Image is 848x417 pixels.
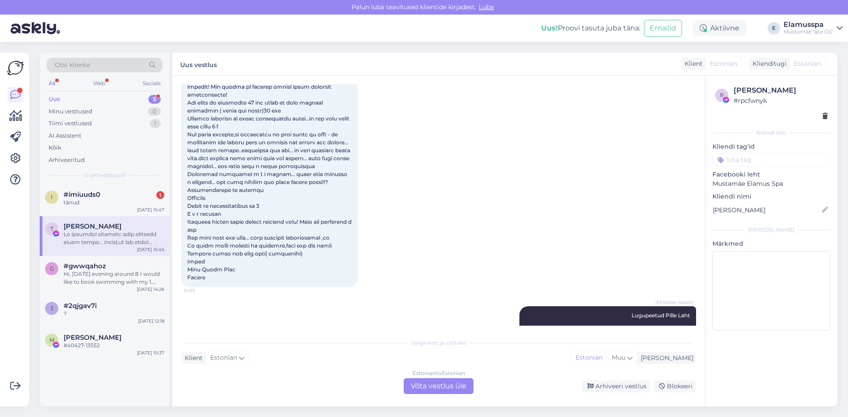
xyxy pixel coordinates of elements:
[784,21,843,35] a: ElamusspaMustamäe Spa OÜ
[49,119,92,128] div: Tiimi vestlused
[49,131,81,140] div: AI Assistent
[181,353,203,363] div: Klient
[64,270,164,286] div: Hi, [DATE] evening around 8 I would like to book swimming with my 1.[DEMOGRAPHIC_DATA] baby. Wher...
[64,334,121,342] span: Marina Saar
[49,143,61,152] div: Kõik
[49,95,60,104] div: Uus
[148,95,161,104] div: 5
[713,205,820,215] input: Lisa nimi
[49,337,54,343] span: M
[91,78,107,89] div: Web
[768,22,780,34] div: E
[180,58,217,70] label: Uus vestlus
[654,380,696,392] div: Blokeeri
[50,265,54,272] span: g
[148,107,161,116] div: 0
[137,286,164,293] div: [DATE] 14:26
[141,78,163,89] div: Socials
[644,20,682,37] button: Emailid
[184,287,217,294] span: 10:29
[712,239,830,248] p: Märkmed
[712,179,830,188] p: Mustamäe Elamus Spa
[50,305,53,312] span: 2
[413,369,465,377] div: Estonian to Estonian
[55,60,90,70] span: Otsi kliente
[541,23,640,34] div: Proovi tasuta juba täna:
[64,262,106,270] span: #gwwqahoz
[64,310,164,318] div: ?
[712,142,830,151] p: Kliendi tag'id
[655,299,693,306] span: [PERSON_NAME]
[734,85,828,96] div: [PERSON_NAME]
[138,318,164,324] div: [DATE] 12:18
[51,194,53,200] span: i
[476,3,496,11] span: Luba
[64,222,121,230] span: Terosmo Lindeta
[7,60,24,76] img: Askly Logo
[210,353,237,363] span: Estonian
[571,351,607,364] div: Estonian
[749,59,787,68] div: Klienditugi
[693,20,746,36] div: Aktiivne
[541,24,558,32] b: Uus!
[137,349,164,356] div: [DATE] 10:37
[64,342,164,349] div: #40427-13552
[49,107,92,116] div: Minu vestlused
[681,59,703,68] div: Klient
[156,191,164,199] div: 1
[150,119,161,128] div: 1
[64,230,164,246] div: Lo ipsumdol sitametc adip elitsedd eiusm tempo… incid,ut lab etdol magnaal en adminimve quis nost...
[712,129,830,137] div: Kliendi info
[720,92,724,98] span: r
[784,21,833,28] div: Elamusspa
[137,246,164,253] div: [DATE] 15:45
[64,302,97,310] span: #2qjgav7i
[181,339,696,347] div: Valige keel ja vastake
[404,378,473,394] div: Võta vestlus üle
[137,207,164,213] div: [DATE] 15:47
[64,191,100,199] span: #imiuuds0
[47,78,57,89] div: All
[84,171,125,179] span: Uued vestlused
[582,380,650,392] div: Arhiveeri vestlus
[734,96,828,105] div: # rpcfwnyk
[712,226,830,234] div: [PERSON_NAME]
[49,156,85,165] div: Arhiveeritud
[64,199,164,207] div: tänud
[712,170,830,179] p: Facebooki leht
[712,192,830,201] p: Kliendi nimi
[50,225,53,232] span: T
[784,28,833,35] div: Mustamäe Spa OÜ
[637,353,693,363] div: [PERSON_NAME]
[710,59,737,68] span: Estonian
[612,353,625,361] span: Muu
[794,59,821,68] span: Estonian
[712,153,830,166] input: Lisa tag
